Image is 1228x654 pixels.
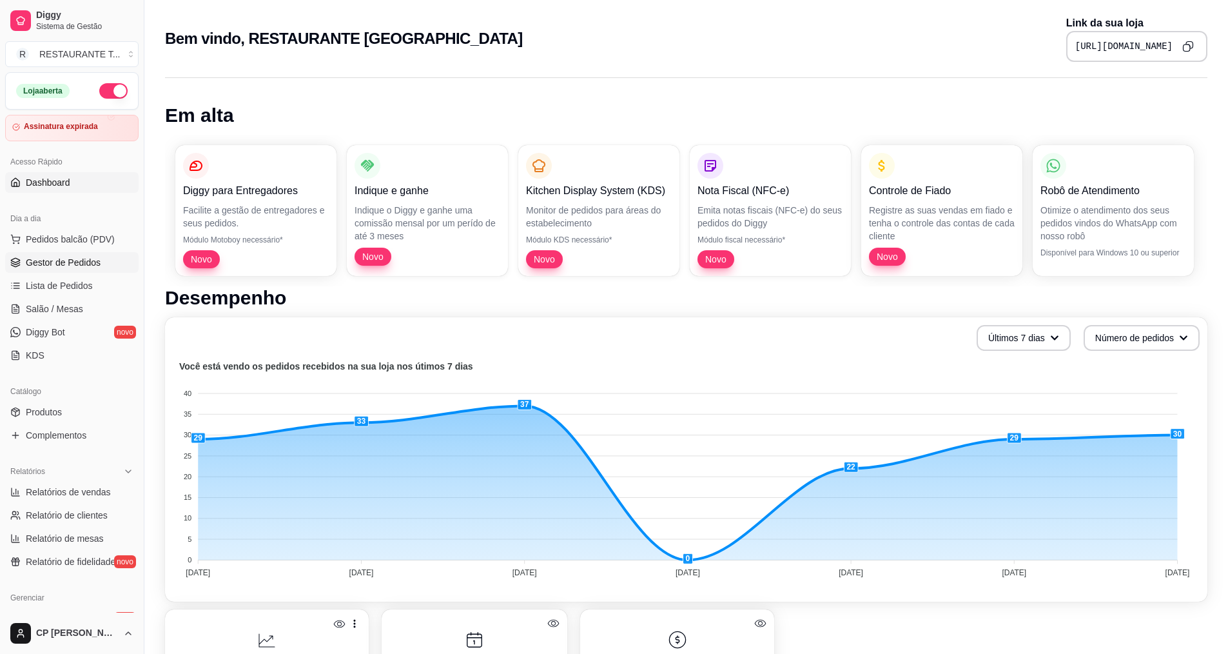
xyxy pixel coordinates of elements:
[5,299,139,319] a: Salão / Mesas
[5,618,139,649] button: CP [PERSON_NAME]
[26,555,115,568] span: Relatório de fidelidade
[5,229,139,250] button: Pedidos balcão (PDV)
[186,253,217,266] span: Novo
[1084,325,1200,351] button: Número de pedidos
[529,253,560,266] span: Novo
[24,122,98,132] article: Assinatura expirada
[697,204,843,230] p: Emita notas fiscais (NFC-e) do seus pedidos do Diggy
[518,145,679,276] button: Kitchen Display System (KDS)Monitor de pedidos para áreas do estabelecimentoMódulo KDS necessário...
[165,286,1207,310] h1: Desempenho
[526,183,672,199] p: Kitchen Display System (KDS)
[188,535,191,543] tspan: 5
[869,183,1015,199] p: Controle de Fiado
[676,568,700,577] tspan: [DATE]
[184,452,191,460] tspan: 25
[184,390,191,397] tspan: 40
[165,104,1207,127] h1: Em alta
[5,505,139,526] a: Relatório de clientes
[5,425,139,446] a: Complementos
[872,250,903,263] span: Novo
[184,473,191,481] tspan: 20
[5,588,139,608] div: Gerenciar
[697,183,843,199] p: Nota Fiscal (NFC-e)
[26,406,62,419] span: Produtos
[186,568,210,577] tspan: [DATE]
[839,568,863,577] tspan: [DATE]
[26,612,80,625] span: Entregadores
[184,514,191,522] tspan: 10
[165,28,523,49] h2: Bem vindo, RESTAURANTE [GEOGRAPHIC_DATA]
[1040,204,1186,243] p: Otimize o atendimento dos seus pedidos vindos do WhatsApp com nosso robô
[26,349,44,362] span: KDS
[5,381,139,402] div: Catálogo
[697,235,843,245] p: Módulo fiscal necessário*
[347,145,508,276] button: Indique e ganheIndique o Diggy e ganhe uma comissão mensal por um perído de até 3 mesesNovo
[179,361,473,372] text: Você está vendo os pedidos recebidos na sua loja nos útimos 7 dias
[977,325,1071,351] button: Últimos 7 dias
[5,322,139,342] a: Diggy Botnovo
[5,41,139,67] button: Select a team
[5,172,139,193] a: Dashboard
[26,509,108,522] span: Relatório de clientes
[1165,568,1190,577] tspan: [DATE]
[26,233,115,246] span: Pedidos balcão (PDV)
[26,279,93,292] span: Lista de Pedidos
[5,208,139,229] div: Dia a dia
[5,345,139,366] a: KDS
[5,551,139,572] a: Relatório de fidelidadenovo
[16,48,29,61] span: R
[5,528,139,549] a: Relatório de mesas
[5,115,139,141] a: Assinatura expirada
[5,152,139,172] div: Acesso Rápido
[690,145,851,276] button: Nota Fiscal (NFC-e)Emita notas fiscais (NFC-e) do seus pedidos do DiggyMódulo fiscal necessário*Novo
[39,48,121,61] div: RESTAURANTE T ...
[869,204,1015,243] p: Registre as suas vendas em fiado e tenha o controle das contas de cada cliente
[5,275,139,296] a: Lista de Pedidos
[1033,145,1194,276] button: Robô de AtendimentoOtimize o atendimento dos seus pedidos vindos do WhatsApp com nosso robôDispon...
[188,556,191,564] tspan: 0
[1178,36,1198,57] button: Copy to clipboard
[183,235,329,245] p: Módulo Motoboy necessário*
[26,176,70,189] span: Dashboard
[1040,183,1186,199] p: Robô de Atendimento
[526,235,672,245] p: Módulo KDS necessário*
[1040,248,1186,258] p: Disponível para Windows 10 ou superior
[5,252,139,273] a: Gestor de Pedidos
[184,493,191,501] tspan: 15
[357,250,389,263] span: Novo
[26,302,83,315] span: Salão / Mesas
[512,568,537,577] tspan: [DATE]
[349,568,374,577] tspan: [DATE]
[183,204,329,230] p: Facilite a gestão de entregadores e seus pedidos.
[26,256,101,269] span: Gestor de Pedidos
[26,486,111,499] span: Relatórios de vendas
[36,21,133,32] span: Sistema de Gestão
[1066,15,1207,31] p: Link da sua loja
[5,402,139,422] a: Produtos
[184,410,191,418] tspan: 35
[1075,40,1173,53] pre: [URL][DOMAIN_NAME]
[700,253,732,266] span: Novo
[99,83,128,99] button: Alterar Status
[26,429,86,442] span: Complementos
[5,608,139,629] a: Entregadoresnovo
[175,145,336,276] button: Diggy para EntregadoresFacilite a gestão de entregadores e seus pedidos.Módulo Motoboy necessário...
[26,532,104,545] span: Relatório de mesas
[16,84,70,98] div: Loja aberta
[5,5,139,36] a: DiggySistema de Gestão
[183,183,329,199] p: Diggy para Entregadores
[26,326,65,339] span: Diggy Bot
[355,183,500,199] p: Indique e ganhe
[36,628,118,639] span: CP [PERSON_NAME]
[526,204,672,230] p: Monitor de pedidos para áreas do estabelecimento
[5,482,139,502] a: Relatórios de vendas
[861,145,1022,276] button: Controle de FiadoRegistre as suas vendas em fiado e tenha o controle das contas de cada clienteNovo
[1002,568,1026,577] tspan: [DATE]
[10,466,45,477] span: Relatórios
[36,10,133,21] span: Diggy
[184,431,191,439] tspan: 30
[355,204,500,243] p: Indique o Diggy e ganhe uma comissão mensal por um perído de até 3 meses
